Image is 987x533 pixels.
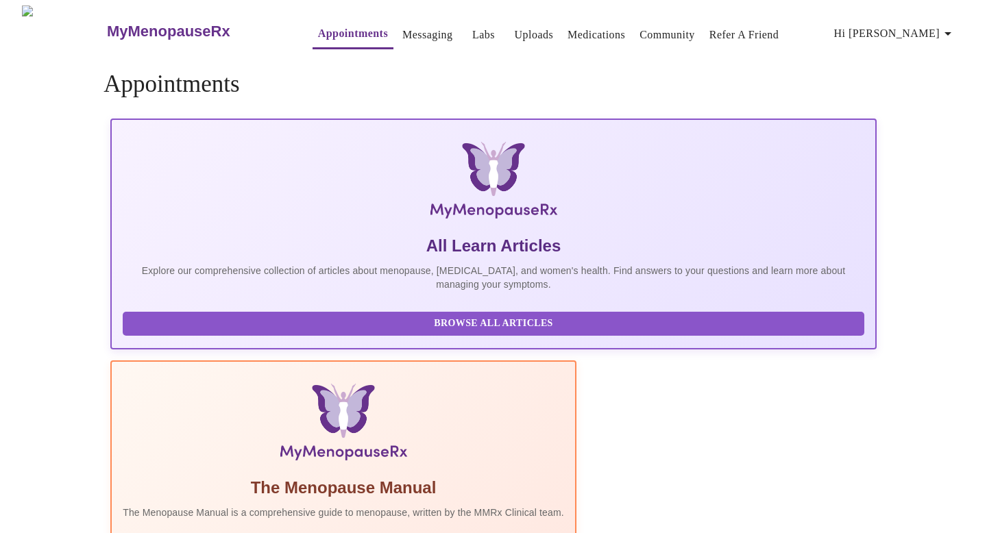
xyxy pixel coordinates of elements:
[123,235,864,257] h5: All Learn Articles
[313,20,393,49] button: Appointments
[834,24,956,43] span: Hi [PERSON_NAME]
[22,5,105,57] img: MyMenopauseRx Logo
[123,264,864,291] p: Explore our comprehensive collection of articles about menopause, [MEDICAL_DATA], and women's hea...
[634,21,700,49] button: Community
[829,20,962,47] button: Hi [PERSON_NAME]
[318,24,388,43] a: Appointments
[462,21,506,49] button: Labs
[123,317,868,328] a: Browse All Articles
[515,25,554,45] a: Uploads
[238,142,749,224] img: MyMenopauseRx Logo
[397,21,458,49] button: Messaging
[639,25,695,45] a: Community
[136,315,851,332] span: Browse All Articles
[509,21,559,49] button: Uploads
[123,506,564,519] p: The Menopause Manual is a comprehensive guide to menopause, written by the MMRx Clinical team.
[105,8,284,55] a: MyMenopauseRx
[568,25,625,45] a: Medications
[123,477,564,499] h5: The Menopause Manual
[193,384,493,466] img: Menopause Manual
[123,312,864,336] button: Browse All Articles
[704,21,785,49] button: Refer a Friend
[107,23,230,40] h3: MyMenopauseRx
[562,21,631,49] button: Medications
[402,25,452,45] a: Messaging
[709,25,779,45] a: Refer a Friend
[472,25,495,45] a: Labs
[103,71,884,98] h4: Appointments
